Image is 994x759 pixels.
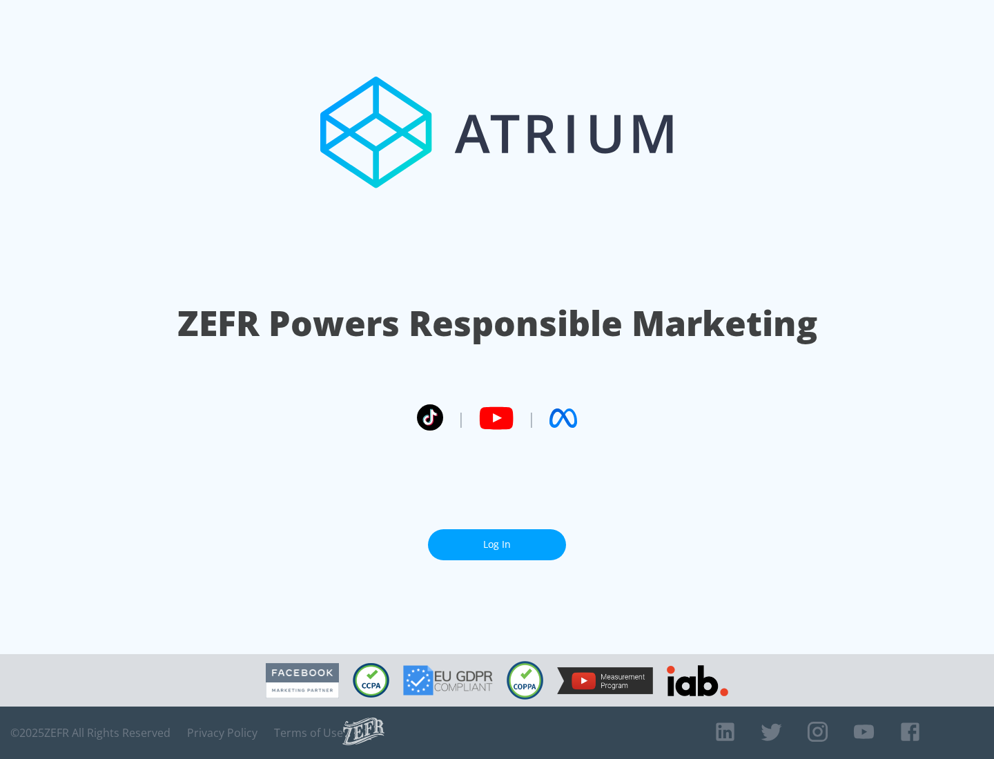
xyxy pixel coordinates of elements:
span: | [527,408,536,428]
img: IAB [667,665,728,696]
img: YouTube Measurement Program [557,667,653,694]
span: | [457,408,465,428]
a: Log In [428,529,566,560]
h1: ZEFR Powers Responsible Marketing [177,299,817,347]
img: CCPA Compliant [353,663,389,698]
img: COPPA Compliant [507,661,543,700]
a: Privacy Policy [187,726,257,740]
span: © 2025 ZEFR All Rights Reserved [10,726,170,740]
img: Facebook Marketing Partner [266,663,339,698]
a: Terms of Use [274,726,343,740]
img: GDPR Compliant [403,665,493,696]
